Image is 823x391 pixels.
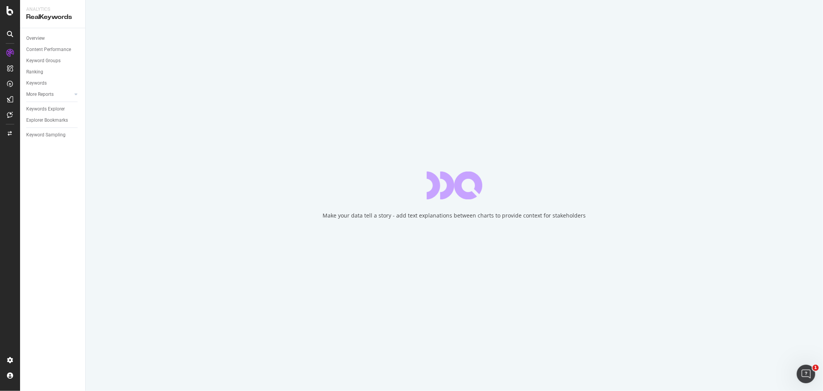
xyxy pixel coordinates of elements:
a: Explorer Bookmarks [26,116,80,124]
div: Make your data tell a story - add text explanations between charts to provide context for stakeho... [323,212,586,219]
div: Analytics [26,6,79,13]
a: Ranking [26,68,80,76]
div: RealKeywords [26,13,79,22]
a: Content Performance [26,46,80,54]
div: Ranking [26,68,43,76]
div: Keyword Sampling [26,131,66,139]
a: Keywords Explorer [26,105,80,113]
iframe: Intercom live chat [797,365,815,383]
a: Keywords [26,79,80,87]
div: Keyword Groups [26,57,61,65]
div: Keywords Explorer [26,105,65,113]
div: Content Performance [26,46,71,54]
a: Keyword Groups [26,57,80,65]
div: More Reports [26,90,54,99]
a: More Reports [26,90,72,99]
div: Keywords [26,79,47,87]
div: animation [427,172,482,199]
span: 1 [813,365,819,371]
div: Explorer Bookmarks [26,116,68,124]
div: Overview [26,34,45,42]
a: Keyword Sampling [26,131,80,139]
a: Overview [26,34,80,42]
